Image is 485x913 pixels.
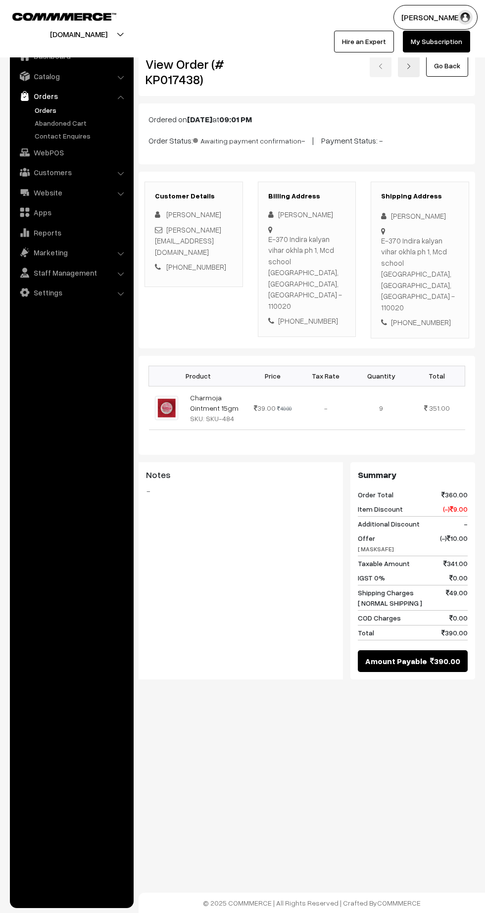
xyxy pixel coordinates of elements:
[379,404,383,412] span: 9
[441,489,468,500] span: 360.00
[358,627,374,638] span: Total
[449,573,468,583] span: 0.00
[268,209,346,220] div: [PERSON_NAME]
[381,192,459,200] h3: Shipping Address
[155,396,178,420] img: CHARMOJA.jpg
[358,504,403,514] span: Item Discount
[298,386,353,430] td: -
[145,56,243,87] h2: View Order (# KP017438)
[248,366,298,386] th: Price
[12,284,130,301] a: Settings
[155,225,221,256] a: [PERSON_NAME][EMAIL_ADDRESS][DOMAIN_NAME]
[12,243,130,261] a: Marketing
[403,31,470,52] a: My Subscription
[12,184,130,201] a: Website
[12,13,116,20] img: COMMMERCE
[464,519,468,529] span: -
[254,404,276,412] span: 39.00
[358,587,422,608] span: Shipping Charges [ NORMAL SHIPPING ]
[358,489,393,500] span: Order Total
[268,192,346,200] h3: Billing Address
[12,224,130,241] a: Reports
[268,315,346,327] div: [PHONE_NUMBER]
[381,210,459,222] div: [PERSON_NAME]
[449,613,468,623] span: 0.00
[430,655,460,667] span: 390.00
[146,470,336,481] h3: Notes
[219,114,252,124] b: 09:01 PM
[358,533,394,554] span: Offer
[190,413,242,424] div: SKU: SKU-484
[148,113,465,125] p: Ordered on at
[12,87,130,105] a: Orders
[277,405,291,412] strike: 40.00
[406,63,412,69] img: right-arrow.png
[358,470,468,481] h3: Summary
[148,133,465,146] p: Order Status: - | Payment Status: -
[429,404,450,412] span: 351.00
[12,144,130,161] a: WebPOS
[32,131,130,141] a: Contact Enquires
[358,545,394,553] span: [ MASKSAFE]
[298,366,353,386] th: Tax Rate
[426,55,468,77] a: Go Back
[446,587,468,608] span: 49.00
[443,504,468,514] span: (-) 9.00
[139,893,485,913] footer: © 2025 COMMMERCE | All Rights Reserved | Crafted By
[32,105,130,115] a: Orders
[443,558,468,569] span: 341.00
[12,203,130,221] a: Apps
[187,114,212,124] b: [DATE]
[358,558,410,569] span: Taxable Amount
[441,627,468,638] span: 390.00
[458,10,473,25] img: user
[146,485,336,497] blockquote: -
[365,655,427,667] span: Amount Payable
[12,163,130,181] a: Customers
[381,235,459,313] div: E-370 Indira kalyan vihar okhla ph 1, Mcd school [GEOGRAPHIC_DATA], [GEOGRAPHIC_DATA], [GEOGRAPHI...
[193,133,301,146] span: Awaiting payment confirmation
[440,533,468,554] span: (-) 10.00
[166,210,221,219] span: [PERSON_NAME]
[358,573,385,583] span: IGST 0%
[32,118,130,128] a: Abandoned Cart
[409,366,465,386] th: Total
[334,31,394,52] a: Hire an Expert
[166,262,226,271] a: [PHONE_NUMBER]
[149,366,248,386] th: Product
[190,393,239,412] a: Charmoja Ointment 15gm
[353,366,409,386] th: Quantity
[358,613,401,623] span: COD Charges
[377,899,421,907] a: COMMMERCE
[12,10,99,22] a: COMMMERCE
[358,519,420,529] span: Additional Discount
[393,5,478,30] button: [PERSON_NAME]
[12,264,130,282] a: Staff Management
[381,317,459,328] div: [PHONE_NUMBER]
[15,22,142,47] button: [DOMAIN_NAME]
[12,67,130,85] a: Catalog
[268,234,346,312] div: E-370 Indira kalyan vihar okhla ph 1, Mcd school [GEOGRAPHIC_DATA], [GEOGRAPHIC_DATA], [GEOGRAPHI...
[155,192,233,200] h3: Customer Details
